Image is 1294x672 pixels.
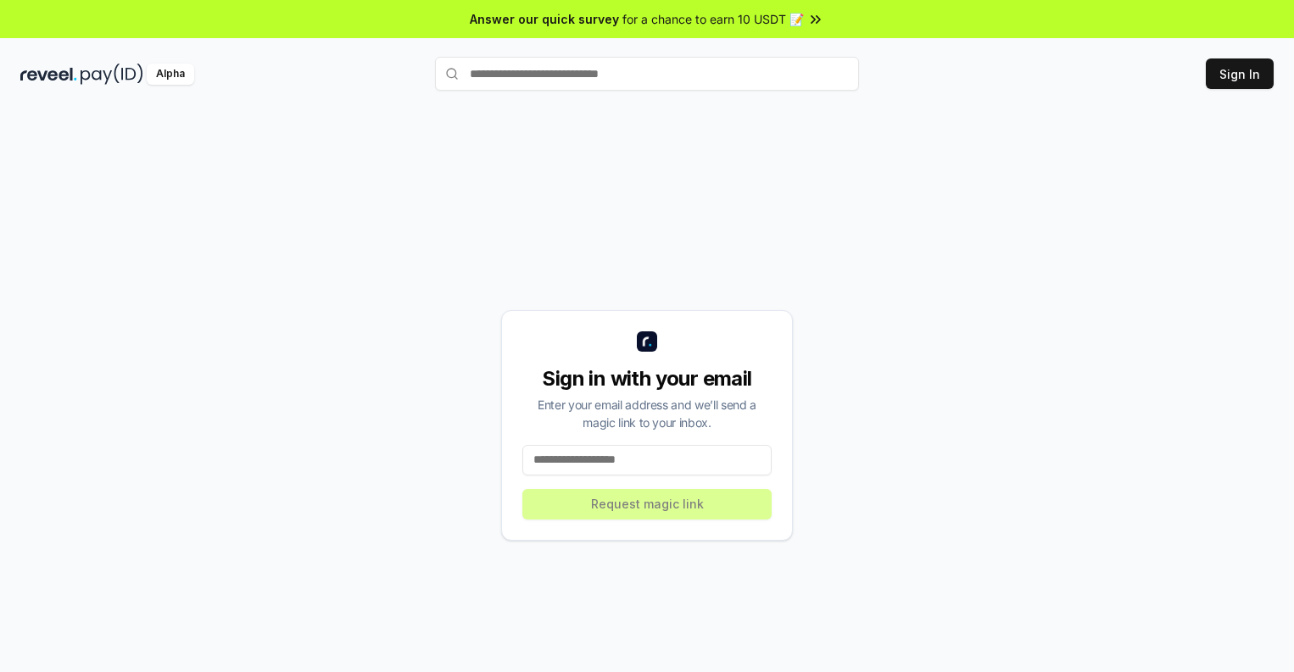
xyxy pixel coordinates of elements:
[1206,58,1274,89] button: Sign In
[20,64,77,85] img: reveel_dark
[81,64,143,85] img: pay_id
[637,331,657,352] img: logo_small
[622,10,804,28] span: for a chance to earn 10 USDT 📝
[522,396,772,431] div: Enter your email address and we’ll send a magic link to your inbox.
[147,64,194,85] div: Alpha
[522,365,772,392] div: Sign in with your email
[470,10,619,28] span: Answer our quick survey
